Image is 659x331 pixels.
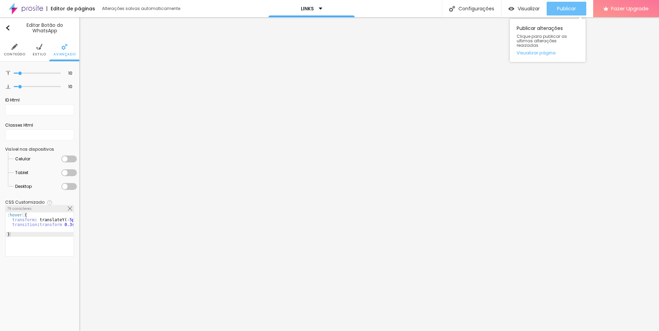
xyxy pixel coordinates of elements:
[47,200,52,205] img: Icone
[547,2,586,15] button: Publicar
[5,22,74,33] div: Editar Botão do WhatsApp
[68,206,72,211] img: Icone
[517,51,579,55] a: Visualizar página
[5,122,74,128] div: Classes Html
[102,7,181,11] div: Alterações salvas automaticamente
[508,6,514,12] img: view-1.svg
[6,205,74,212] div: 79 caracteres
[4,53,26,56] span: Conteúdo
[61,44,68,50] img: Icone
[518,6,540,11] span: Visualizar
[449,6,455,12] img: Icone
[47,6,95,11] div: Editor de páginas
[557,6,576,11] span: Publicar
[501,2,547,15] button: Visualizar
[33,53,46,56] span: Estilo
[510,19,586,62] div: Publicar alterações
[5,25,10,31] img: Icone
[15,166,28,180] span: Tablet
[79,17,659,331] iframe: Editor
[53,53,75,56] span: Avançado
[15,152,30,166] span: Celular
[36,44,42,50] img: Icone
[611,6,649,11] span: Fazer Upgrade
[5,200,44,204] div: CSS Customizado
[517,34,579,48] span: Clique para publicar as ultimas alterações reaizadas
[6,84,10,89] img: Icone
[15,180,32,193] span: Desktop
[5,147,74,151] div: Visível nos dispositivos
[11,44,18,50] img: Icone
[6,71,10,75] img: Icone
[301,6,314,11] p: LINKS
[5,97,74,103] div: ID Html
